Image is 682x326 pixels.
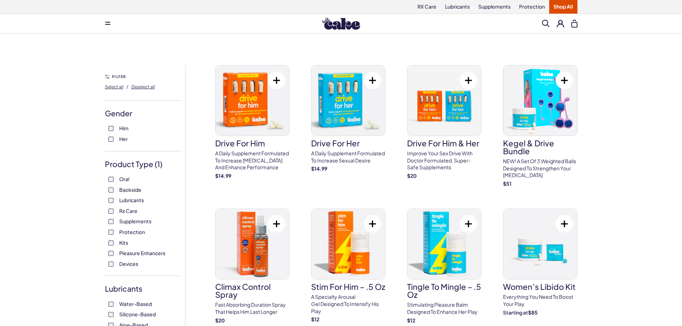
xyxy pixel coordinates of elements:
p: A daily supplement formulated to increase sexual desire [311,150,386,164]
img: Stim For Him – .5 oz [311,209,385,279]
a: drive for himdrive for himA daily supplement formulated to increase [MEDICAL_DATA] and enhance pe... [215,65,290,179]
img: Climax Control Spray [216,209,289,279]
img: Kegel & Drive Bundle [503,65,577,136]
span: Devices [119,259,138,268]
h3: drive for him & her [407,139,482,147]
strong: $ 85 [528,309,538,316]
a: Women’s Libido KitWomen’s Libido KitEverything you need to Boost Your PlayStarting at$85 [503,209,577,316]
a: drive for him & herdrive for him & herImprove your sex drive with doctor formulated, super-safe s... [407,65,482,179]
p: Improve your sex drive with doctor formulated, super-safe supplements [407,150,482,171]
h3: Climax Control Spray [215,283,290,298]
input: Silicone-Based [108,312,113,317]
strong: $ 12 [407,317,415,323]
input: Her [108,137,113,142]
strong: $ 14.99 [215,172,231,179]
span: Lubricants [119,195,144,205]
input: Devices [108,262,113,267]
strong: $ 20 [407,172,417,179]
strong: $ 14.99 [311,165,327,172]
button: Deselect all [131,81,155,92]
a: Stim For Him – .5 ozStim For Him – .5 ozA specialty arousal gel designed to intensify his play$12 [311,209,386,323]
p: Everything you need to Boost Your Play [503,293,577,307]
strong: $ 12 [311,316,319,322]
h3: Tingle To Mingle – .5 oz [407,283,482,298]
input: Water-Based [108,302,113,307]
span: Supplements [119,216,151,226]
span: Protection [119,227,145,237]
input: Rx Care [108,209,113,214]
strong: $ 20 [215,317,225,323]
span: Rx Care [119,206,137,215]
span: Him [119,123,129,133]
span: Pleasure Enhancers [119,248,165,258]
span: Backside [119,185,141,194]
img: Women’s Libido Kit [503,209,577,279]
a: Climax Control SprayClimax Control SprayFast absorbing duration spray that helps him last longer$20 [215,209,290,324]
input: Protection [108,230,113,235]
h3: Women’s Libido Kit [503,283,577,291]
span: Silicone-Based [119,310,156,319]
input: Supplements [108,219,113,224]
img: drive for her [311,65,385,136]
span: Select all [105,84,124,89]
input: Pleasure Enhancers [108,251,113,256]
strong: $ 51 [503,180,512,187]
img: Hello Cake [322,18,360,30]
img: drive for him & her [407,65,481,136]
p: Fast absorbing duration spray that helps him last longer [215,301,290,315]
img: Tingle To Mingle – .5 oz [407,209,481,279]
p: A specialty arousal gel designed to intensify his play [311,293,386,315]
p: Stimulating pleasure balm designed to enhance her play [407,301,482,315]
span: Starting at [503,309,528,316]
span: Water-Based [119,299,152,308]
img: drive for him [216,65,289,136]
a: Tingle To Mingle – .5 ozTingle To Mingle – .5 ozStimulating pleasure balm designed to enhance her... [407,209,482,324]
span: / [126,83,129,90]
span: Kits [119,238,128,247]
span: Her [119,134,128,143]
h3: drive for him [215,139,290,147]
a: drive for herdrive for herA daily supplement formulated to increase sexual desire$14.99 [311,65,386,172]
h3: Stim For Him – .5 oz [311,283,386,291]
p: NEW! A set of 3 weighted balls designed to strengthen your [MEDICAL_DATA] [503,158,577,179]
span: Oral [119,174,129,184]
h3: Kegel & Drive Bundle [503,139,577,155]
input: Him [108,126,113,131]
input: Oral [108,177,113,182]
p: A daily supplement formulated to increase [MEDICAL_DATA] and enhance performance [215,150,290,171]
button: Select all [105,81,124,92]
span: Deselect all [131,84,155,89]
h3: drive for her [311,139,386,147]
input: Kits [108,240,113,245]
input: Backside [108,188,113,193]
a: Kegel & Drive BundleKegel & Drive BundleNEW! A set of 3 weighted balls designed to strengthen you... [503,65,577,187]
input: Lubricants [108,198,113,203]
